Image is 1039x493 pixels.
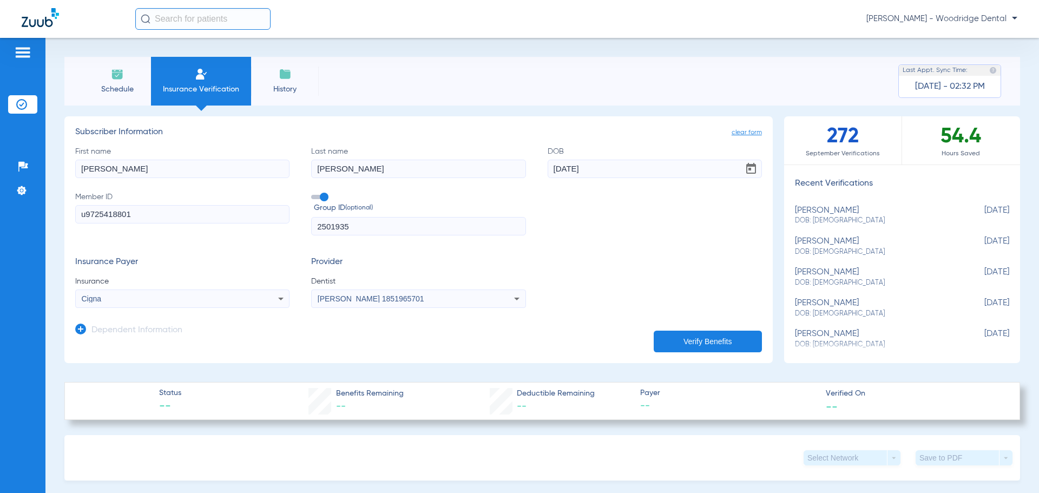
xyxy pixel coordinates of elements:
span: [DATE] [955,236,1009,257]
span: -- [159,399,181,415]
h3: Insurance Payer [75,257,290,268]
span: -- [826,400,838,412]
input: Member ID [75,205,290,224]
span: Last Appt. Sync Time: [903,65,968,76]
div: [PERSON_NAME] [795,329,955,349]
span: Deductible Remaining [517,388,595,399]
div: 272 [784,116,902,165]
img: last sync help info [989,67,997,74]
span: -- [640,399,817,413]
span: Cigna [82,294,102,303]
span: -- [336,402,346,411]
span: -- [517,402,527,411]
h3: Provider [311,257,525,268]
label: Member ID [75,192,290,236]
span: September Verifications [784,148,902,159]
h3: Subscriber Information [75,127,762,138]
div: [PERSON_NAME] [795,267,955,287]
span: [PERSON_NAME] 1851965701 [318,294,424,303]
span: History [259,84,311,95]
button: Verify Benefits [654,331,762,352]
span: Verified On [826,388,1002,399]
span: DOB: [DEMOGRAPHIC_DATA] [795,309,955,319]
div: 54.4 [902,116,1020,165]
input: Search for patients [135,8,271,30]
span: DOB: [DEMOGRAPHIC_DATA] [795,278,955,288]
img: hamburger-icon [14,46,31,59]
button: Open calendar [740,158,762,180]
span: DOB: [DEMOGRAPHIC_DATA] [795,247,955,257]
span: [DATE] [955,298,1009,318]
input: Last name [311,160,525,178]
div: [PERSON_NAME] [795,206,955,226]
div: [PERSON_NAME] [795,236,955,257]
input: First name [75,160,290,178]
span: [DATE] [955,329,1009,349]
img: History [279,68,292,81]
span: DOB: [DEMOGRAPHIC_DATA] [795,216,955,226]
label: DOB [548,146,762,178]
span: DOB: [DEMOGRAPHIC_DATA] [795,340,955,350]
span: Dentist [311,276,525,287]
span: Payer [640,387,817,399]
span: [PERSON_NAME] - Woodridge Dental [866,14,1017,24]
span: clear form [732,127,762,138]
span: Benefits Remaining [336,388,404,399]
small: (optional) [345,202,373,214]
span: Group ID [314,202,525,214]
img: Zuub Logo [22,8,59,27]
span: Hours Saved [902,148,1020,159]
img: Schedule [111,68,124,81]
span: Insurance [75,276,290,287]
span: [DATE] - 02:32 PM [915,81,985,92]
span: Insurance Verification [159,84,243,95]
span: [DATE] [955,267,1009,287]
img: Search Icon [141,14,150,24]
label: Last name [311,146,525,178]
img: Manual Insurance Verification [195,68,208,81]
span: [DATE] [955,206,1009,226]
h3: Recent Verifications [784,179,1020,189]
span: Status [159,387,181,399]
label: First name [75,146,290,178]
div: [PERSON_NAME] [795,298,955,318]
h3: Dependent Information [91,325,182,336]
input: DOBOpen calendar [548,160,762,178]
span: Schedule [91,84,143,95]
